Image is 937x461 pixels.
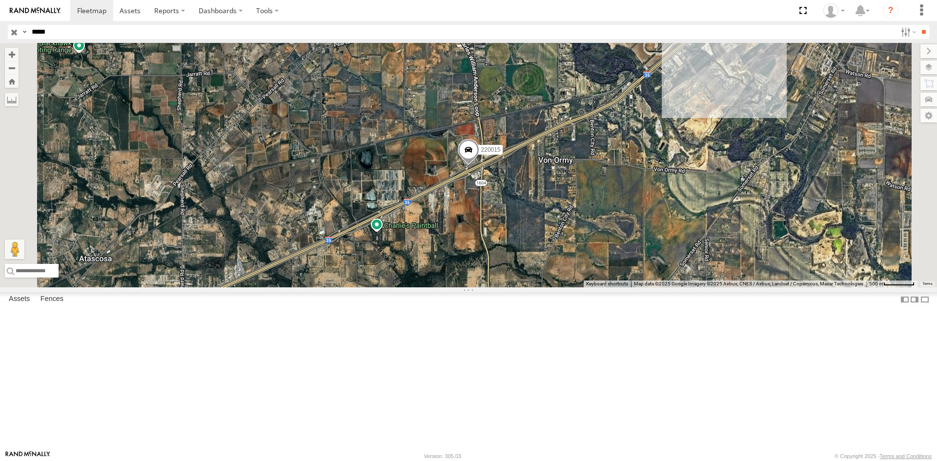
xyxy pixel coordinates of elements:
label: Fences [36,293,68,306]
div: © Copyright 2025 - [835,453,932,459]
a: Terms and Conditions [880,453,932,459]
a: Terms [922,282,933,286]
label: Hide Summary Table [920,292,930,306]
button: Zoom Home [5,75,19,88]
label: Map Settings [920,109,937,122]
i: ? [883,3,898,19]
div: Carlos Ortiz [820,3,848,18]
div: Version: 305.03 [424,453,461,459]
button: Keyboard shortcuts [586,281,628,287]
label: Search Query [20,25,28,39]
a: Visit our Website [5,451,50,461]
img: rand-logo.svg [10,7,61,14]
label: Search Filter Options [897,25,918,39]
button: Drag Pegman onto the map to open Street View [5,240,24,259]
label: Measure [5,93,19,106]
button: Zoom in [5,48,19,61]
label: Dock Summary Table to the Left [900,292,910,306]
button: Zoom out [5,61,19,75]
label: Dock Summary Table to the Right [910,292,919,306]
span: 500 m [869,281,883,286]
label: Assets [4,293,35,306]
span: 220015 [481,146,501,153]
button: Map Scale: 500 m per 60 pixels [866,281,917,287]
span: Map data ©2025 Google Imagery ©2025 Airbus, CNES / Airbus, Landsat / Copernicus, Maxar Technologies [634,281,863,286]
